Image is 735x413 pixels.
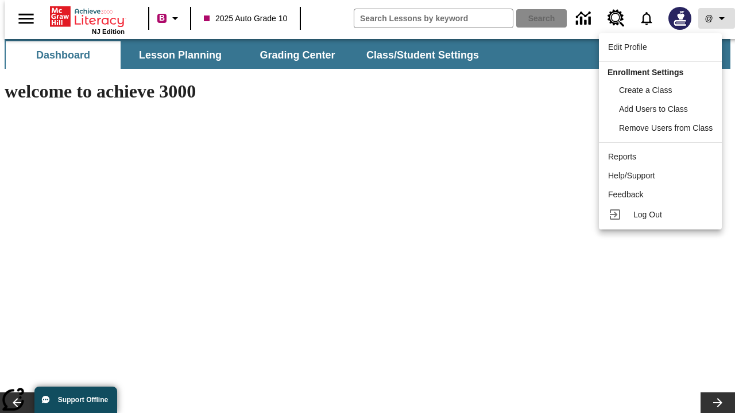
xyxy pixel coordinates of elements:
span: Feedback [608,190,643,199]
span: Enrollment Settings [608,68,683,77]
span: Help/Support [608,171,655,180]
span: Remove Users from Class [619,123,713,133]
span: Edit Profile [608,42,647,52]
span: Log Out [633,210,662,219]
span: Create a Class [619,85,672,95]
span: Add Users to Class [619,104,688,114]
span: Reports [608,152,636,161]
